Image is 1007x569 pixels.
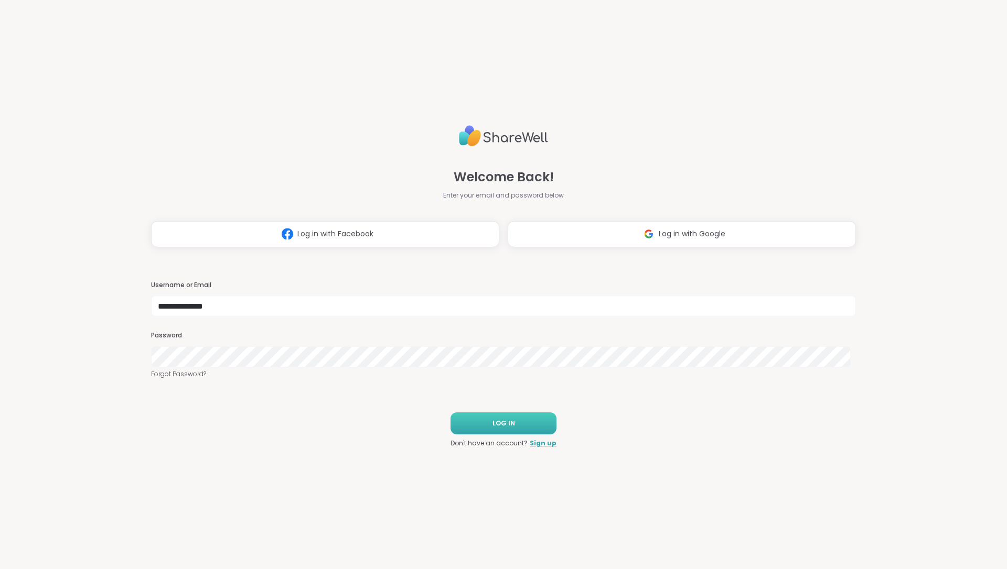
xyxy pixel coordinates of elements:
img: ShareWell Logomark [639,224,659,244]
a: Forgot Password? [151,369,856,379]
span: Enter your email and password below [443,191,564,200]
button: LOG IN [451,412,556,434]
a: Sign up [530,439,556,448]
img: ShareWell Logo [459,121,548,151]
img: ShareWell Logomark [277,224,297,244]
h3: Username or Email [151,281,856,290]
span: Log in with Google [659,228,725,239]
span: Log in with Facebook [297,228,373,239]
span: Don't have an account? [451,439,528,448]
span: Welcome Back! [454,168,554,187]
button: Log in with Google [508,221,856,247]
span: LOG IN [492,419,515,428]
button: Log in with Facebook [151,221,499,247]
h3: Password [151,331,856,340]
